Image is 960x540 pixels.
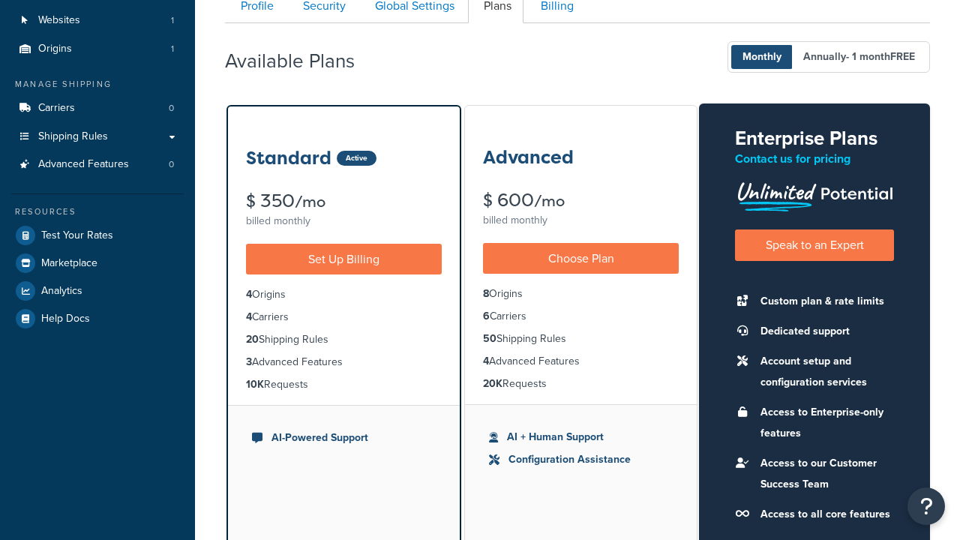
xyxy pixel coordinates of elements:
small: /mo [295,191,325,212]
li: Configuration Assistance [489,451,673,468]
span: Monthly [731,45,793,69]
div: billed monthly [246,211,442,232]
li: Shipping Rules [483,331,679,347]
span: Help Docs [41,313,90,325]
h3: Advanced [483,148,574,167]
span: Origins [38,43,72,55]
li: Origins [246,286,442,303]
li: Shipping Rules [246,331,442,348]
button: Open Resource Center [907,487,945,525]
span: Advanced Features [38,158,129,171]
a: Advanced Features 0 [11,151,184,178]
span: - 1 month [846,49,915,64]
strong: 4 [483,353,489,369]
li: Requests [246,376,442,393]
li: Carriers [246,309,442,325]
span: 1 [171,14,174,27]
p: Contact us for pricing [735,148,894,169]
h3: Standard [246,148,331,168]
a: Analytics [11,277,184,304]
a: Test Your Rates [11,222,184,249]
div: Resources [11,205,184,218]
li: Carriers [11,94,184,122]
span: Marketplace [41,257,97,270]
li: AI-Powered Support [252,430,436,446]
strong: 50 [483,331,496,346]
a: Origins 1 [11,35,184,63]
span: 0 [169,102,174,115]
li: AI + Human Support [489,429,673,445]
li: Access to Enterprise-only features [753,402,894,444]
strong: 20K [483,376,502,391]
li: Origins [11,35,184,63]
li: Origins [483,286,679,302]
span: Test Your Rates [41,229,113,242]
div: $ 600 [483,191,679,210]
span: Annually [792,45,926,69]
strong: 3 [246,354,252,370]
li: Access to our Customer Success Team [753,453,894,495]
h2: Available Plans [225,50,377,72]
li: Websites [11,7,184,34]
div: billed monthly [483,210,679,231]
span: Shipping Rules [38,130,108,143]
strong: 4 [246,286,252,302]
div: Manage Shipping [11,78,184,91]
li: Advanced Features [483,353,679,370]
li: Access to all core features [753,504,894,525]
a: Help Docs [11,305,184,332]
strong: 8 [483,286,489,301]
img: Unlimited Potential [735,177,894,211]
b: FREE [890,49,915,64]
div: Active [337,151,376,166]
small: /mo [534,190,565,211]
strong: 20 [246,331,259,347]
h2: Enterprise Plans [735,127,894,149]
strong: 10K [246,376,264,392]
span: Websites [38,14,80,27]
strong: 6 [483,308,490,324]
a: Shipping Rules [11,123,184,151]
a: Speak to an Expert [735,229,894,260]
li: Account setup and configuration services [753,351,894,393]
li: Requests [483,376,679,392]
a: Carriers 0 [11,94,184,122]
li: Custom plan & rate limits [753,291,894,312]
a: Websites 1 [11,7,184,34]
a: Choose Plan [483,243,679,274]
span: 0 [169,158,174,171]
a: Marketplace [11,250,184,277]
li: Dedicated support [753,321,894,342]
span: 1 [171,43,174,55]
a: Set Up Billing [246,244,442,274]
span: Analytics [41,285,82,298]
span: Carriers [38,102,75,115]
button: Monthly Annually- 1 monthFREE [727,41,930,73]
div: $ 350 [246,192,442,211]
li: Carriers [483,308,679,325]
li: Advanced Features [246,354,442,370]
li: Advanced Features [11,151,184,178]
strong: 4 [246,309,252,325]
